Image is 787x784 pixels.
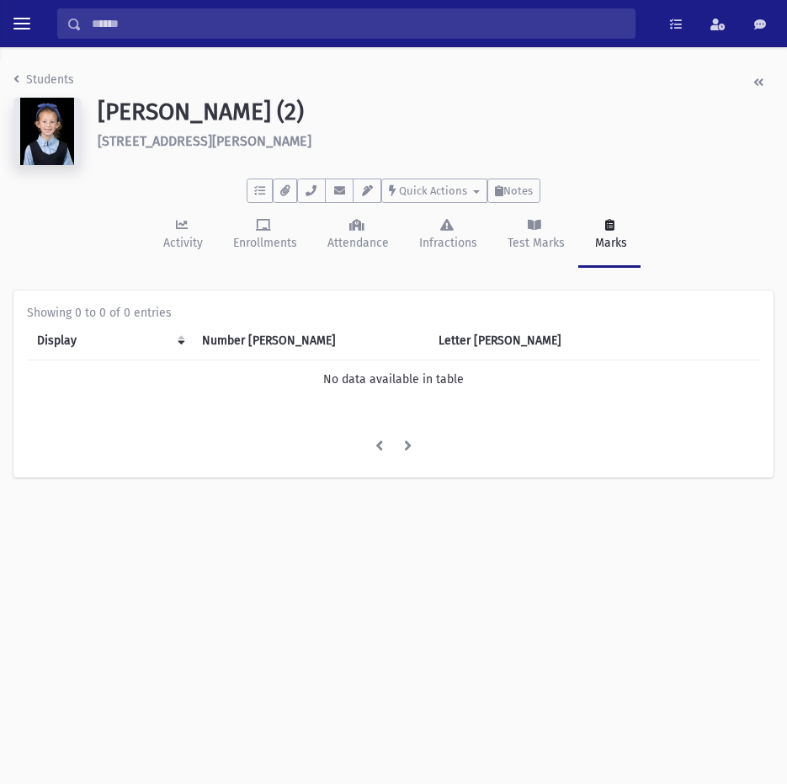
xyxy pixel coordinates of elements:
[311,203,402,268] a: Attendance
[491,203,578,268] a: Test Marks
[230,234,297,252] div: Enrollments
[428,322,632,360] th: Letter Mark
[487,179,540,203] button: Notes
[399,184,467,197] span: Quick Actions
[13,98,81,165] img: 9kAAAAAAAAAAAAAAAAAAAAAAAAAAAAAAAAAAAAAAAAAAAAAAAAAAAAAAAAAAAAAAAAAAAAAAAAAAAAAAAAAAAAAAAAAAAAAAA...
[27,322,192,360] th: Display
[98,133,774,149] h6: [STREET_ADDRESS][PERSON_NAME]
[160,234,203,252] div: Activity
[402,203,491,268] a: Infractions
[7,8,37,39] button: toggle menu
[503,184,533,197] span: Notes
[504,234,565,252] div: Test Marks
[216,203,311,268] a: Enrollments
[13,71,74,95] nav: breadcrumb
[82,8,635,39] input: Search
[592,234,627,252] div: Marks
[27,360,760,399] td: No data available in table
[192,322,428,360] th: Number Mark
[381,179,487,203] button: Quick Actions
[324,234,389,252] div: Attendance
[13,72,74,87] a: Students
[416,234,477,252] div: Infractions
[578,203,641,268] a: Marks
[27,304,760,322] div: Showing 0 to 0 of 0 entries
[98,98,774,126] h1: [PERSON_NAME] (2)
[146,203,216,268] a: Activity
